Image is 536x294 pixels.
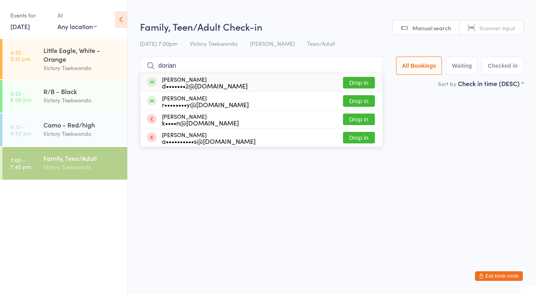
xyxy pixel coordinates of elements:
[43,87,120,96] div: R/B - Black
[479,24,515,32] span: Scanner input
[162,95,249,108] div: [PERSON_NAME]
[162,131,256,144] div: [PERSON_NAME]
[162,76,248,89] div: [PERSON_NAME]
[396,57,442,75] button: All Bookings
[43,129,120,138] div: Victory Taekwondo
[438,80,456,88] label: Sort by
[10,157,31,170] time: 7:00 - 7:45 pm
[43,96,120,105] div: Victory Taekwondo
[140,20,524,33] h2: Family, Teen/Adult Check-in
[2,114,127,146] a: 6:10 -6:50 pmCamo - Red/highVictory Taekwondo
[482,57,524,75] button: Checked in
[43,154,120,163] div: Family, Teen/Adult
[43,163,120,172] div: Victory Taekwondo
[2,39,127,79] a: 4:30 -5:10 pmLittle Eagle, White - OrangeVictory Taekwondo
[446,57,478,75] button: Waiting
[10,90,32,103] time: 5:20 - 6:00 pm
[43,46,120,63] div: Little Eagle, White - Orange
[250,39,295,47] span: [PERSON_NAME]
[343,132,375,143] button: Drop in
[475,271,523,281] button: Exit kiosk mode
[43,120,120,129] div: Camo - Red/high
[10,22,30,31] a: [DATE]
[10,123,32,136] time: 6:10 - 6:50 pm
[162,101,249,108] div: r••••••••y@[DOMAIN_NAME]
[343,114,375,125] button: Drop in
[57,22,97,31] div: Any location
[190,39,238,47] span: Victory Taekwondo
[162,120,239,126] div: k••••n@[DOMAIN_NAME]
[307,39,335,47] span: Teen/Adult
[140,57,383,75] input: Search
[162,82,248,89] div: d•••••••2@[DOMAIN_NAME]
[43,63,120,73] div: Victory Taekwondo
[162,138,256,144] div: a••••••••••s@[DOMAIN_NAME]
[458,79,524,88] div: Check in time (DESC)
[343,95,375,107] button: Drop in
[10,49,30,62] time: 4:30 - 5:10 pm
[162,113,239,126] div: [PERSON_NAME]
[2,80,127,113] a: 5:20 -6:00 pmR/B - BlackVictory Taekwondo
[412,24,451,32] span: Manual search
[57,9,97,22] div: At
[140,39,177,47] span: [DATE] 7:00pm
[10,9,49,22] div: Events for
[343,77,375,88] button: Drop in
[2,147,127,180] a: 7:00 -7:45 pmFamily, Teen/AdultVictory Taekwondo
